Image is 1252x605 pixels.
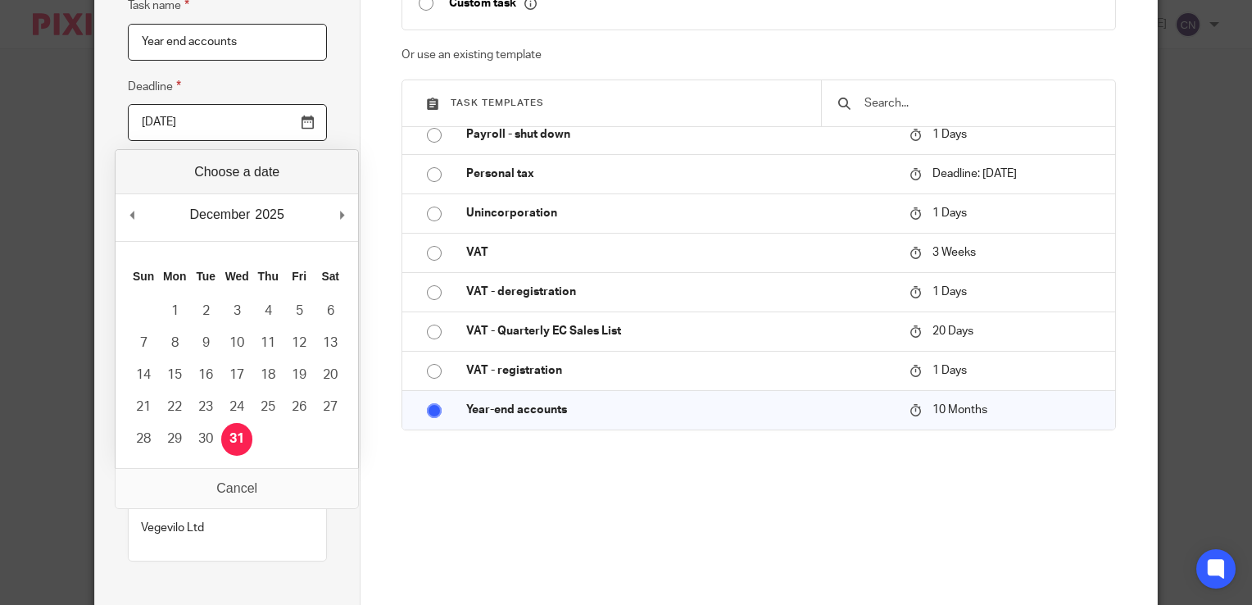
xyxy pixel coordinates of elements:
div: 2025 [252,202,287,227]
button: 14 [128,359,159,391]
abbr: Tuesday [196,270,215,283]
button: 31 [221,423,252,455]
button: 8 [159,327,190,359]
span: Task templates [451,98,544,107]
span: 1 Days [932,365,967,376]
button: 17 [221,359,252,391]
button: 2 [190,295,221,327]
button: Previous Month [124,202,140,227]
abbr: Sunday [133,270,154,283]
span: 20 Days [932,325,973,337]
button: 18 [252,359,284,391]
button: 25 [252,391,284,423]
button: 1 [159,295,190,327]
abbr: Wednesday [225,270,249,283]
p: Personal tax [466,166,893,182]
p: VAT - registration [466,362,893,379]
button: 7 [128,327,159,359]
button: 13 [315,327,346,359]
span: 10 Months [932,405,987,416]
button: 9 [190,327,221,359]
button: Next Month [333,202,350,227]
input: Task name [128,24,327,61]
button: 29 [159,423,190,455]
p: VAT - deregistration [466,284,893,300]
span: 1 Days [932,286,967,298]
button: 6 [315,295,346,327]
button: 24 [221,391,252,423]
p: Year-end accounts [466,402,893,418]
button: 20 [315,359,346,391]
button: 15 [159,359,190,391]
input: Use the arrow keys to pick a date [128,104,327,141]
p: VAT [466,244,893,261]
button: 19 [284,359,315,391]
button: 26 [284,391,315,423]
div: December [187,202,252,227]
p: Client [141,498,314,512]
input: Search... [863,94,1099,112]
button: 16 [190,359,221,391]
label: Deadline [128,77,181,96]
abbr: Friday [292,270,306,283]
p: Payroll - shut down [466,126,893,143]
p: VAT - Quarterly EC Sales List [466,323,893,339]
span: 3 Weeks [932,247,976,258]
button: 23 [190,391,221,423]
abbr: Thursday [257,270,278,283]
button: 21 [128,391,159,423]
button: 12 [284,327,315,359]
abbr: Monday [163,270,186,283]
button: 3 [221,295,252,327]
button: 30 [190,423,221,455]
span: 1 Days [932,207,967,219]
button: 27 [315,391,346,423]
p: Year-end accounts [141,465,314,481]
span: 1 Days [932,129,967,140]
button: 4 [252,295,284,327]
p: Vegevilo Ltd [141,520,314,536]
p: Unincorporation [466,205,893,221]
button: 10 [221,327,252,359]
button: 28 [128,423,159,455]
button: 11 [252,327,284,359]
abbr: Saturday [321,270,339,283]
button: 5 [284,295,315,327]
p: Or use an existing template [401,47,1117,63]
button: 22 [159,391,190,423]
span: Deadline: [DATE] [932,168,1017,180]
